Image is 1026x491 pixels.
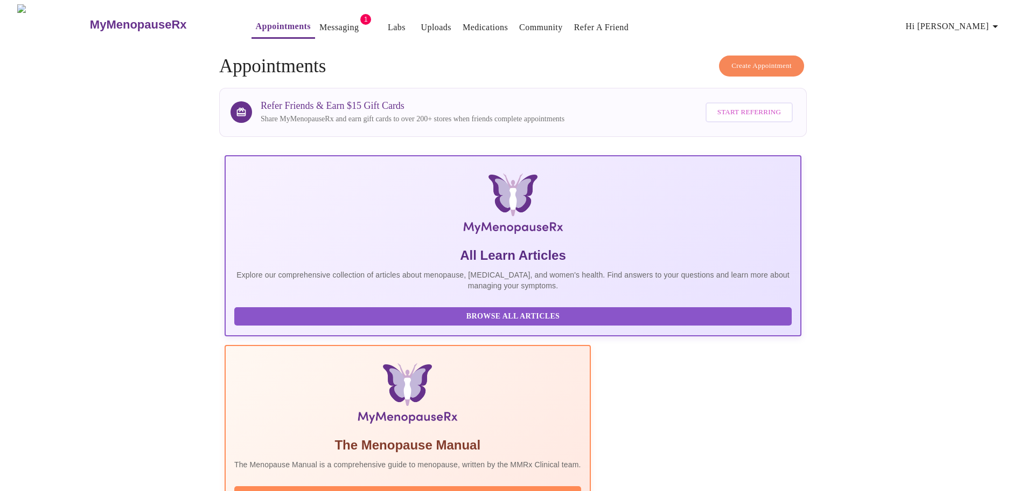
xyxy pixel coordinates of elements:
[416,17,456,38] button: Uploads
[234,307,792,326] button: Browse All Articles
[731,60,792,72] span: Create Appointment
[234,459,581,470] p: The Menopause Manual is a comprehensive guide to menopause, written by the MMRx Clinical team.
[719,56,804,77] button: Create Appointment
[234,247,792,264] h5: All Learn Articles
[245,310,781,323] span: Browse All Articles
[319,20,359,35] a: Messaging
[703,97,795,128] a: Start Referring
[17,4,88,45] img: MyMenopauseRx Logo
[88,6,229,44] a: MyMenopauseRx
[902,16,1006,37] button: Hi [PERSON_NAME]
[388,20,406,35] a: Labs
[717,106,781,119] span: Start Referring
[315,17,363,38] button: Messaging
[906,19,1002,34] span: Hi [PERSON_NAME]
[519,20,563,35] a: Community
[458,17,512,38] button: Medications
[360,14,371,25] span: 1
[252,16,315,39] button: Appointments
[463,20,508,35] a: Medications
[234,269,792,291] p: Explore our comprehensive collection of articles about menopause, [MEDICAL_DATA], and women's hea...
[574,20,629,35] a: Refer a Friend
[379,17,414,38] button: Labs
[261,100,564,112] h3: Refer Friends & Earn $15 Gift Cards
[515,17,567,38] button: Community
[234,437,581,454] h5: The Menopause Manual
[256,19,311,34] a: Appointments
[570,17,633,38] button: Refer a Friend
[261,114,564,125] p: Share MyMenopauseRx and earn gift cards to over 200+ stores when friends complete appointments
[421,20,451,35] a: Uploads
[289,363,526,428] img: Menopause Manual
[234,311,794,320] a: Browse All Articles
[706,102,793,122] button: Start Referring
[219,56,807,77] h4: Appointments
[321,174,705,238] img: MyMenopauseRx Logo
[90,18,187,32] h3: MyMenopauseRx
